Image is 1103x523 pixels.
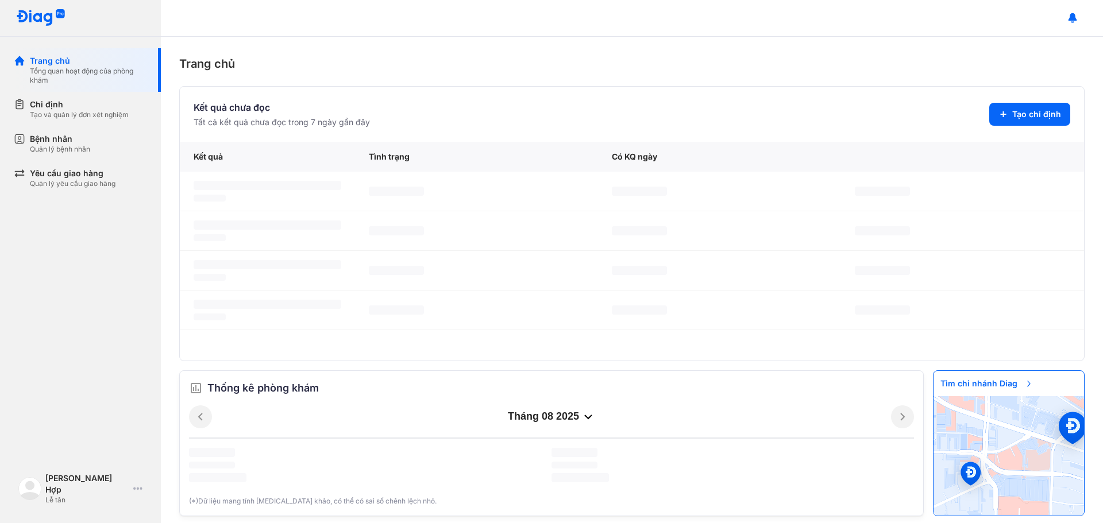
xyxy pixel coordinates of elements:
span: ‌ [855,305,910,315]
div: Tạo và quản lý đơn xét nghiệm [30,110,129,119]
div: Quản lý bệnh nhân [30,145,90,154]
span: ‌ [612,226,667,235]
span: ‌ [551,448,597,457]
div: Lễ tân [45,495,129,505]
span: ‌ [369,226,424,235]
img: logo [18,477,41,500]
div: (*)Dữ liệu mang tính [MEDICAL_DATA] khảo, có thể có sai số chênh lệch nhỏ. [189,496,914,506]
span: ‌ [194,181,341,190]
div: Yêu cầu giao hàng [30,168,115,179]
span: ‌ [194,313,226,320]
span: ‌ [369,305,424,315]
button: Tạo chỉ định [989,103,1070,126]
div: Có KQ ngày [598,142,841,172]
span: ‌ [369,187,424,196]
span: ‌ [551,473,609,482]
img: order.5a6da16c.svg [189,381,203,395]
div: Kết quả [180,142,355,172]
span: ‌ [194,195,226,202]
span: ‌ [194,274,226,281]
span: ‌ [194,260,341,269]
img: logo [16,9,65,27]
div: Quản lý yêu cầu giao hàng [30,179,115,188]
span: ‌ [189,462,235,468]
span: Tìm chi nhánh Diag [934,371,1040,396]
span: ‌ [194,300,341,309]
span: ‌ [194,220,341,230]
div: Tất cả kết quả chưa đọc trong 7 ngày gần đây [194,117,370,128]
span: Thống kê phòng khám [207,380,319,396]
div: Tổng quan hoạt động của phòng khám [30,67,147,85]
span: ‌ [612,187,667,196]
span: ‌ [189,448,235,457]
span: ‌ [369,266,424,275]
div: Trang chủ [179,55,1085,72]
div: Bệnh nhân [30,133,90,145]
div: Kết quả chưa đọc [194,100,370,114]
div: Tình trạng [355,142,598,172]
span: ‌ [194,234,226,241]
span: Tạo chỉ định [1012,109,1061,120]
span: ‌ [612,305,667,315]
span: ‌ [551,462,597,468]
span: ‌ [855,187,910,196]
span: ‌ [855,266,910,275]
div: [PERSON_NAME] Hợp [45,472,129,495]
div: tháng 08 2025 [212,410,891,424]
span: ‌ [612,266,667,275]
span: ‌ [189,473,246,482]
span: ‌ [855,226,910,235]
div: Trang chủ [30,55,147,67]
div: Chỉ định [30,99,129,110]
